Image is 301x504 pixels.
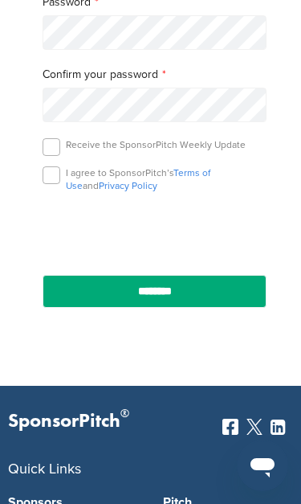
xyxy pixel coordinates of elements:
p: Receive the SponsorPitch Weekly Update [66,138,246,151]
label: Confirm your password [43,66,266,84]
span: ® [120,404,129,424]
span: Quick Links [8,460,81,477]
img: Twitter [246,419,262,435]
iframe: reCAPTCHA [63,204,246,252]
p: SponsorPitch [8,410,129,433]
iframe: Button to launch messaging window [237,440,288,491]
img: Facebook [222,419,238,435]
a: Privacy Policy [99,180,157,191]
p: I agree to SponsorPitch’s and [66,166,266,192]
